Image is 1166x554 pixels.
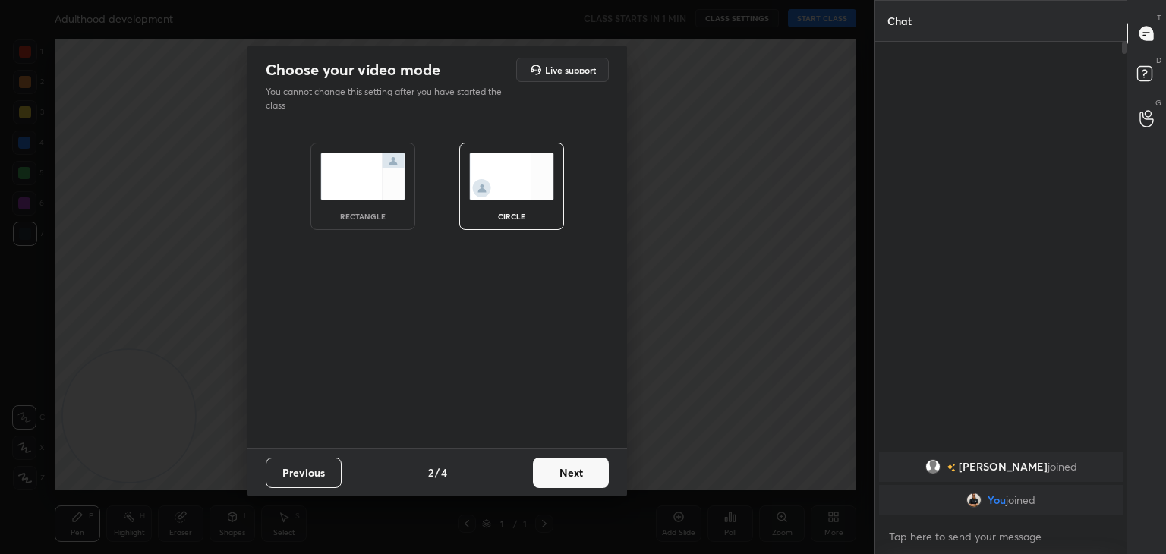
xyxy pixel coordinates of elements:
[1156,55,1161,66] p: D
[320,153,405,200] img: normalScreenIcon.ae25ed63.svg
[875,449,1127,518] div: grid
[966,493,982,508] img: ac1245674e8d465aac1aa0ff8abd4772.jpg
[481,212,542,220] div: circle
[266,85,512,112] p: You cannot change this setting after you have started the class
[947,464,956,472] img: no-rating-badge.077c3623.svg
[545,65,596,74] h5: Live support
[1048,461,1077,473] span: joined
[435,464,440,480] h4: /
[441,464,447,480] h4: 4
[533,458,609,488] button: Next
[1155,97,1161,109] p: G
[469,153,554,200] img: circleScreenIcon.acc0effb.svg
[266,458,342,488] button: Previous
[332,212,393,220] div: rectangle
[988,494,1006,506] span: You
[925,459,941,474] img: default.png
[1157,12,1161,24] p: T
[1006,494,1035,506] span: joined
[428,464,433,480] h4: 2
[266,60,440,80] h2: Choose your video mode
[875,1,924,41] p: Chat
[959,461,1048,473] span: [PERSON_NAME]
